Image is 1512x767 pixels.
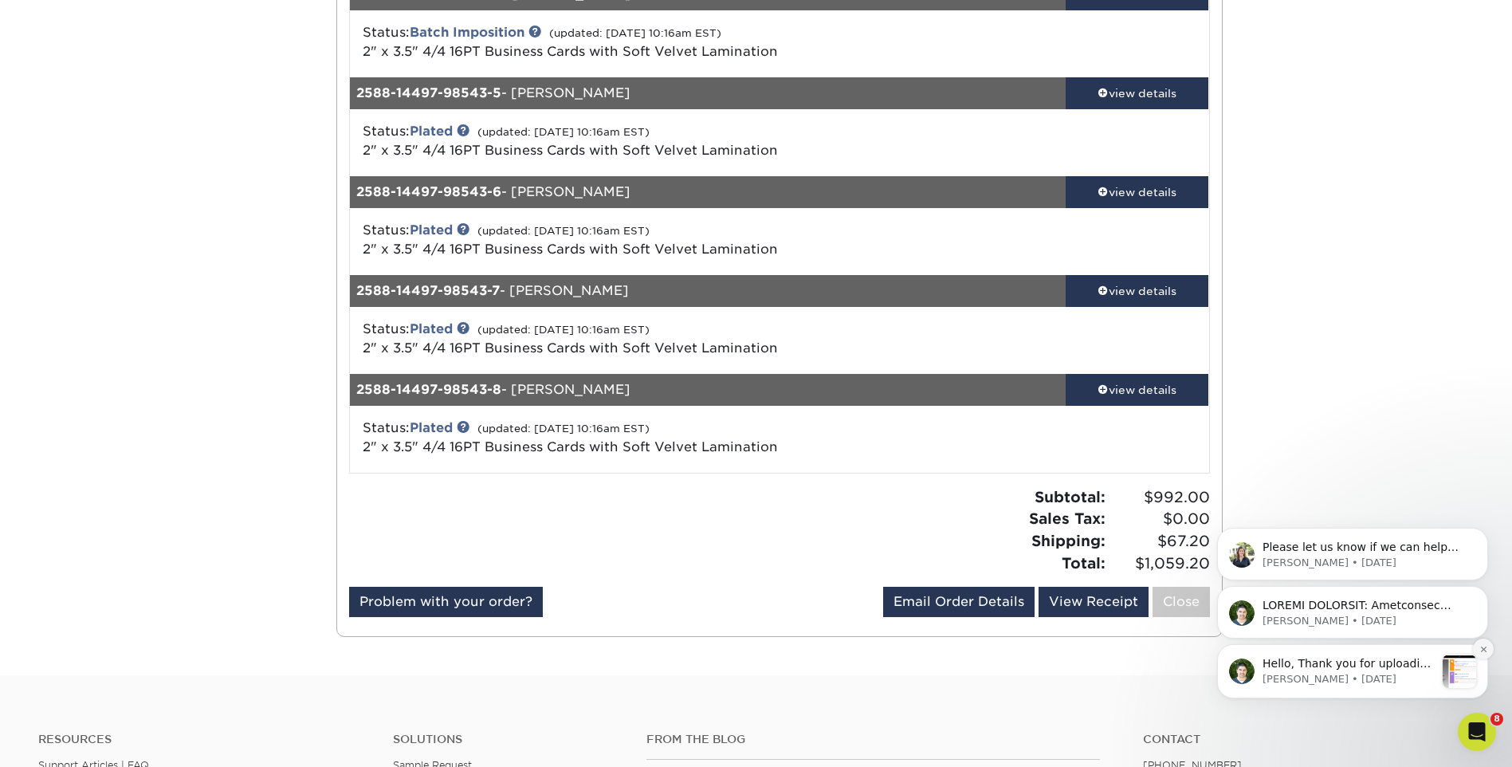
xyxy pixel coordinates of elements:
small: (updated: [DATE] 10:16am EST) [477,225,650,237]
div: - [PERSON_NAME] [350,275,1066,307]
a: view details [1066,374,1209,406]
a: Problem with your order? [349,587,543,617]
div: Status: [351,221,922,259]
a: view details [1066,176,1209,208]
strong: Shipping: [1031,532,1106,549]
span: 2" x 3.5" 4/4 16PT Business Cards with Soft Velvet Lamination [363,242,778,257]
strong: 2588-14497-98543-8 [356,382,501,397]
a: Close [1153,587,1210,617]
h4: Solutions [393,733,622,746]
strong: 2588-14497-98543-5 [356,85,501,100]
h4: From the Blog [646,733,1100,746]
span: $1,059.20 [1110,553,1210,575]
small: (updated: [DATE] 10:16am EST) [477,126,650,138]
div: view details [1066,184,1209,200]
strong: Sales Tax: [1029,509,1106,527]
span: $0.00 [1110,508,1210,530]
iframe: Intercom notifications message [1193,426,1512,724]
a: Plated [410,222,453,238]
span: 2" x 3.5" 4/4 16PT Business Cards with Soft Velvet Lamination [363,143,778,158]
small: (updated: [DATE] 10:16am EST) [549,27,721,39]
div: - [PERSON_NAME] [350,176,1066,208]
small: (updated: [DATE] 10:16am EST) [477,324,650,336]
div: Status: [351,122,922,160]
strong: Subtotal: [1035,488,1106,505]
strong: Total: [1062,554,1106,572]
span: 2" x 3.5" 4/4 16PT Business Cards with Soft Velvet Lamination [363,340,778,356]
a: view details [1066,275,1209,307]
strong: 2588-14497-98543-7 [356,283,500,298]
a: Batch Imposition [410,25,524,40]
iframe: Google Customer Reviews [4,718,135,761]
div: view details [1066,85,1209,101]
a: View Receipt [1039,587,1149,617]
a: view details [1066,77,1209,109]
span: $67.20 [1110,530,1210,553]
h4: Resources [38,733,369,746]
a: Plated [410,321,453,336]
span: $992.00 [1110,486,1210,509]
span: 8 [1490,713,1503,726]
div: - [PERSON_NAME] [350,374,1066,406]
small: (updated: [DATE] 10:16am EST) [477,423,650,435]
span: 2" x 3.5" 4/4 16PT Business Cards with Soft Velvet Lamination [363,439,778,454]
div: Status: [351,23,922,61]
div: view details [1066,382,1209,398]
span: 2" x 3.5" 4/4 16PT Business Cards with Soft Velvet Lamination [363,44,778,59]
iframe: Intercom live chat [1458,713,1496,751]
a: Plated [410,420,453,435]
div: - [PERSON_NAME] [350,77,1066,109]
a: Email Order Details [883,587,1035,617]
strong: 2588-14497-98543-6 [356,184,501,199]
div: Status: [351,320,922,358]
a: Plated [410,124,453,139]
div: view details [1066,283,1209,299]
a: Contact [1143,733,1474,746]
div: Status: [351,419,922,457]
